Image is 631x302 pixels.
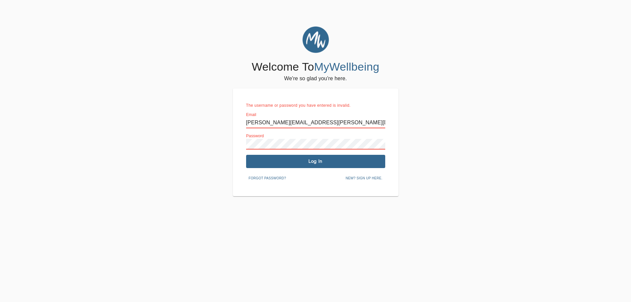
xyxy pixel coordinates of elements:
span: Forgot password? [249,175,286,181]
button: Log In [246,155,385,168]
h4: Welcome To [252,60,379,74]
a: Forgot password? [246,175,289,180]
span: Log In [249,158,383,164]
label: Email [246,113,256,117]
span: The username or password you have entered is invalid. [246,103,351,108]
button: New? Sign up here. [343,173,385,183]
span: New? Sign up here. [345,175,382,181]
img: MyWellbeing [302,27,329,53]
label: Password [246,134,264,138]
span: MyWellbeing [314,60,379,73]
button: Forgot password? [246,173,289,183]
h6: We're so glad you're here. [284,74,347,83]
